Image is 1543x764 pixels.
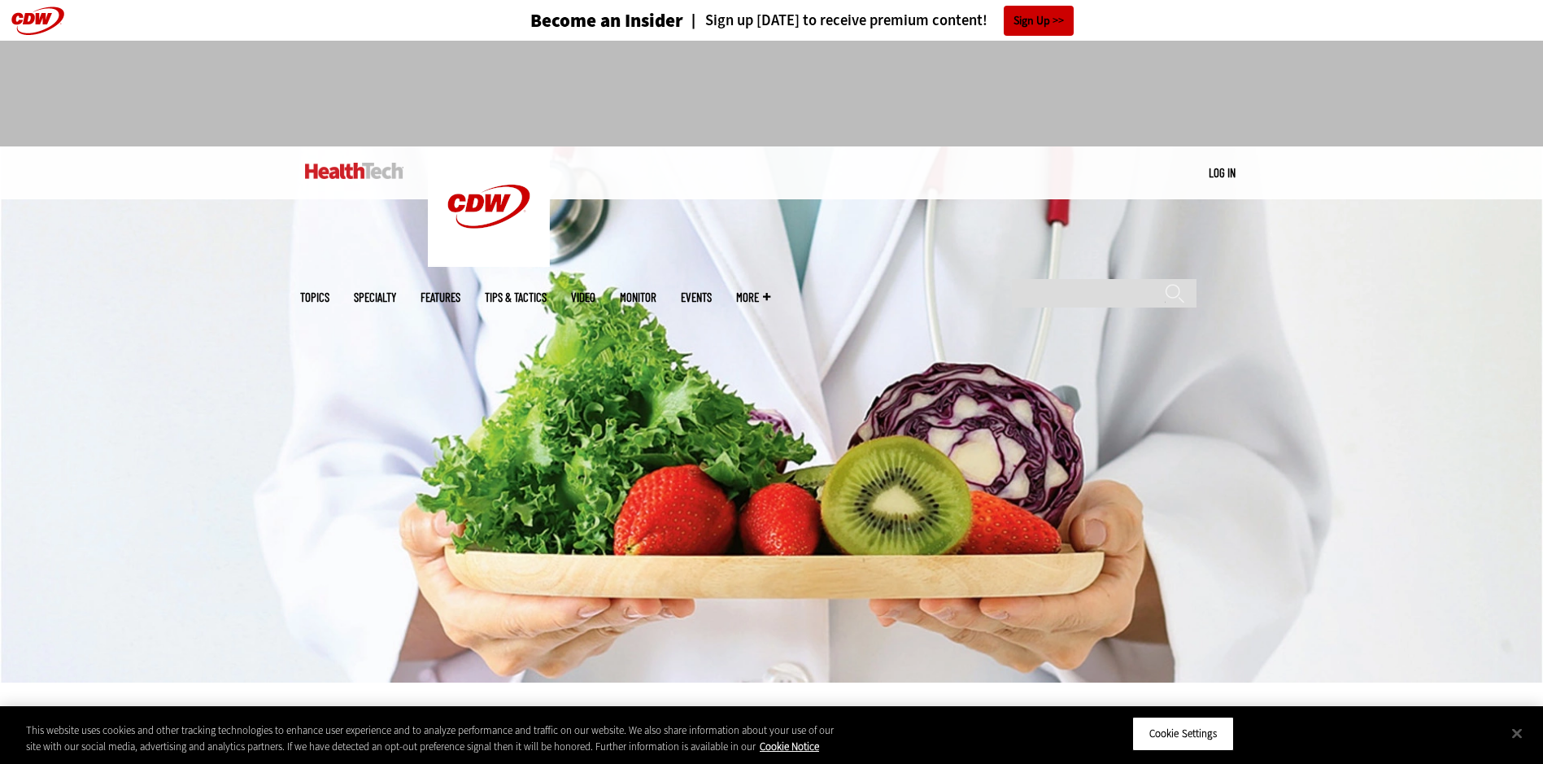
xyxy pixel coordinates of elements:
a: Video [571,291,595,303]
a: MonITor [620,291,656,303]
span: Topics [300,291,329,303]
img: Home [305,163,403,179]
a: CDW [428,254,550,271]
a: More information about your privacy [760,740,819,753]
iframe: advertisement [476,57,1068,130]
a: Sign up [DATE] to receive premium content! [683,13,987,28]
div: This website uses cookies and other tracking technologies to enhance user experience and to analy... [26,723,848,754]
h3: Become an Insider [530,11,683,30]
span: More [736,291,770,303]
a: Log in [1209,165,1236,180]
a: Events [681,291,712,303]
div: User menu [1209,164,1236,181]
a: Tips & Tactics [485,291,547,303]
img: Home [428,146,550,267]
a: Features [421,291,460,303]
a: Become an Insider [469,11,683,30]
span: Specialty [354,291,396,303]
a: Sign Up [1004,6,1074,36]
button: Cookie Settings [1132,717,1234,751]
button: Close [1499,715,1535,751]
